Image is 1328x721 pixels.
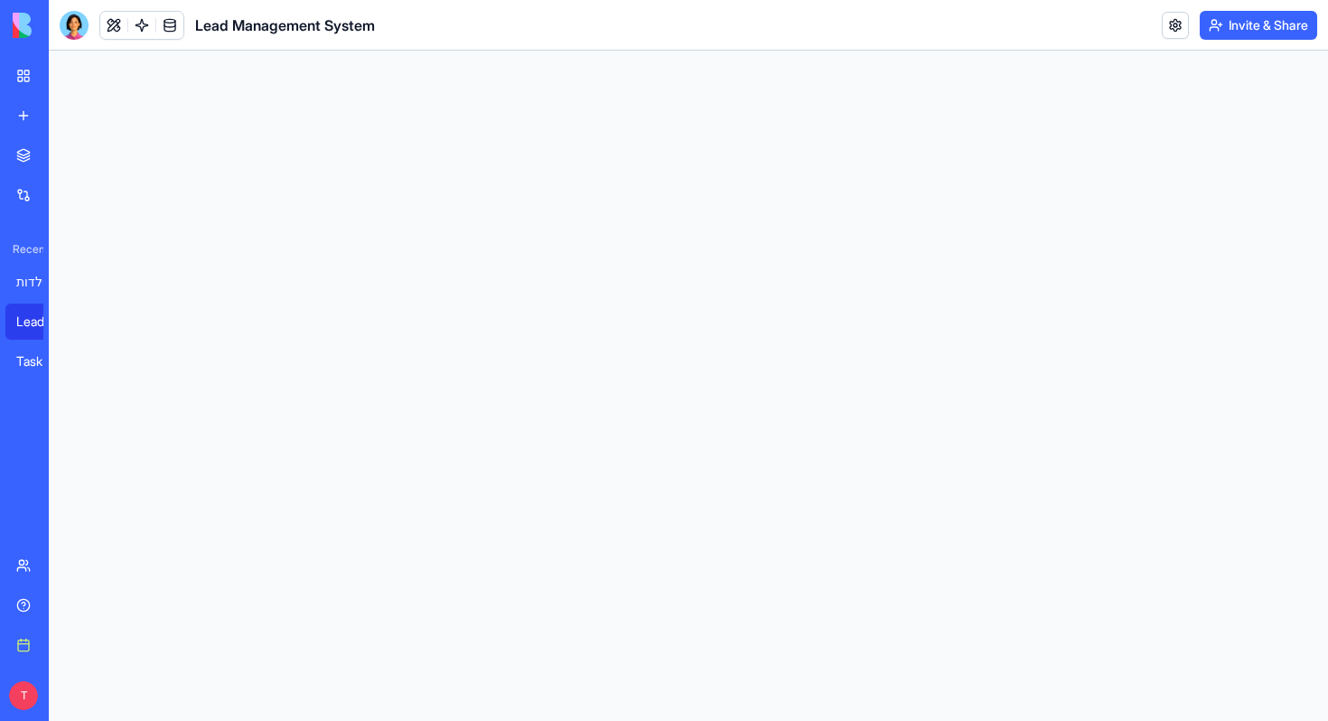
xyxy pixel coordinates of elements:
img: logo [13,13,125,38]
button: Invite & Share [1200,11,1317,40]
div: ניהול יולדות ואחיות מיילדות [16,273,67,291]
span: Recent [5,242,43,257]
div: Task Manager [16,352,67,370]
a: Task Manager [5,343,78,379]
a: ניהול יולדות ואחיות מיילדות [5,264,78,300]
div: Lead Management System [16,313,67,331]
span: T [9,681,38,710]
h1: Lead Management System [195,14,375,36]
a: Lead Management System [5,304,78,340]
